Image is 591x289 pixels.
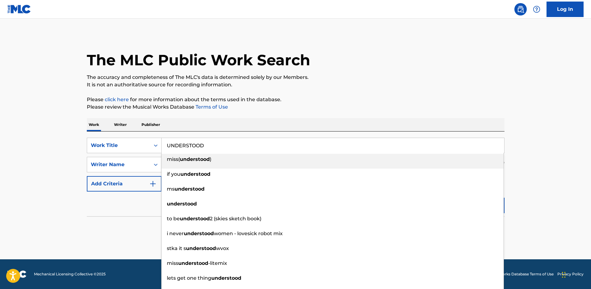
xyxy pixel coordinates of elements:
[91,161,146,168] div: Writer Name
[194,104,228,110] a: Terms of Use
[547,2,584,17] a: Log In
[514,3,527,15] a: Public Search
[517,6,524,13] img: search
[214,231,283,236] span: women - lovesick robot mix
[211,275,241,281] strong: understood
[216,245,229,251] span: wvox
[186,245,216,251] strong: understood
[7,270,27,278] img: logo
[149,180,157,188] img: 9d2ae6d4665cec9f34b9.svg
[167,156,180,162] span: miss(
[210,156,211,162] span: )
[530,3,543,15] div: Help
[87,96,504,103] p: Please for more information about the terms used in the database.
[87,176,162,192] button: Add Criteria
[180,171,210,177] strong: understood
[91,142,146,149] div: Work Title
[7,5,31,14] img: MLC Logo
[34,271,106,277] span: Mechanical Licensing Collective © 2025
[112,118,129,131] p: Writer
[87,74,504,81] p: The accuracy and completeness of The MLC's data is determined solely by our Members.
[167,201,197,207] strong: understood
[167,186,175,192] span: ms
[180,156,210,162] strong: understood
[180,216,210,222] strong: understood
[87,118,101,131] p: Work
[562,265,566,284] div: Drag
[87,81,504,88] p: It is not an authoritative source for recording information.
[140,118,162,131] p: Publisher
[533,6,540,13] img: help
[178,260,208,266] strong: understood
[560,259,591,289] iframe: Chat Widget
[87,103,504,111] p: Please review the Musical Works Database
[557,271,584,277] a: Privacy Policy
[184,231,214,236] strong: understood
[167,245,186,251] span: stka it s
[167,216,180,222] span: to be
[87,138,504,216] form: Search Form
[208,260,227,266] span: -litemix
[167,275,211,281] span: lets get one thing
[167,171,180,177] span: if you
[483,271,554,277] a: Musical Works Database Terms of Use
[167,260,178,266] span: miss
[167,231,184,236] span: i never
[87,51,310,69] h1: The MLC Public Work Search
[175,186,205,192] strong: understood
[105,97,129,102] a: click here
[210,216,261,222] span: 2 (skies sketch book)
